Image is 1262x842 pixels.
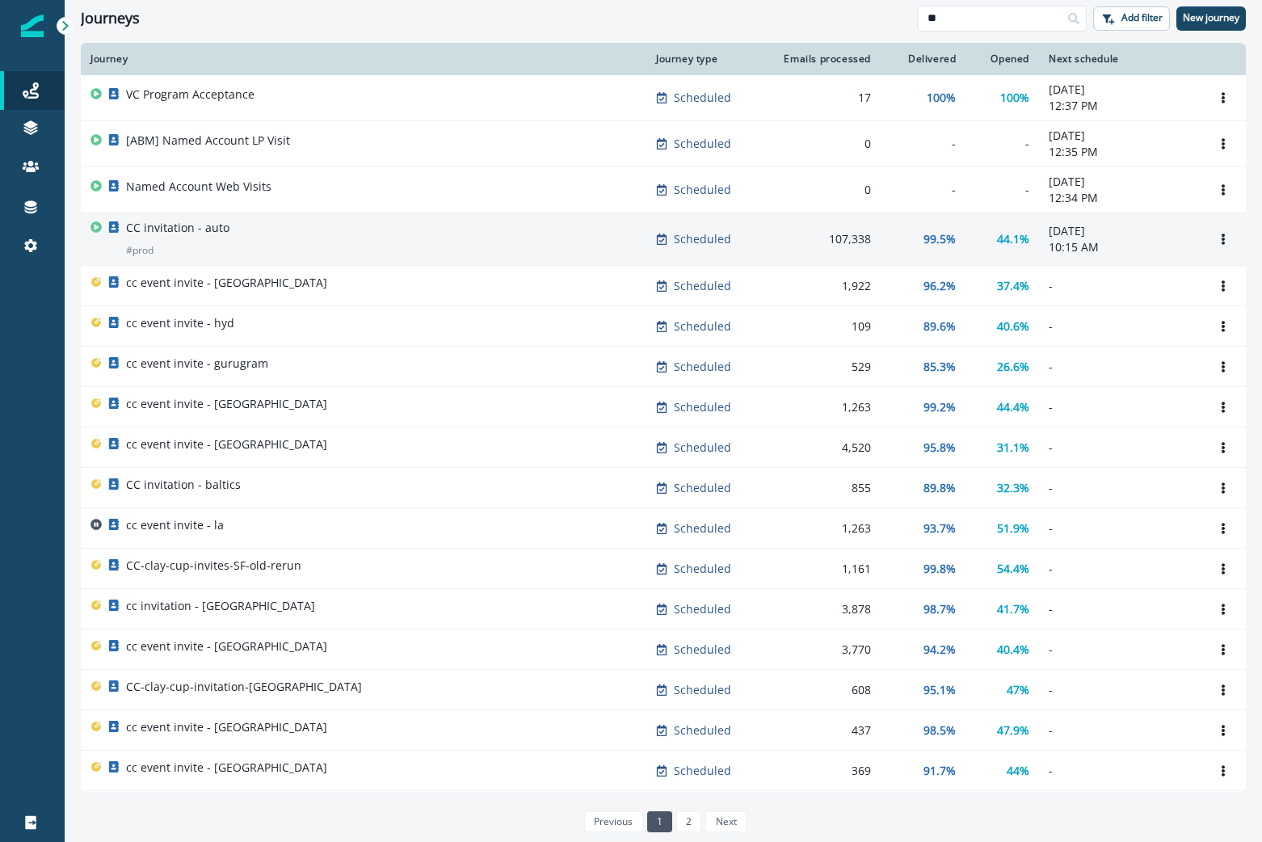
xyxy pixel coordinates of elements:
p: - [1049,318,1191,335]
a: [ABM] Named Account LP VisitScheduled0--[DATE]12:35 PMOptions [81,121,1246,167]
p: - [1049,642,1191,658]
p: 37.4% [997,278,1029,294]
div: Next schedule [1049,53,1191,65]
ul: Pagination [580,811,747,832]
p: [DATE] [1049,82,1191,98]
p: # prod [126,242,154,259]
p: 41.7% [997,601,1029,617]
a: cc event invite - [GEOGRAPHIC_DATA]Scheduled43798.5%47.9%-Options [81,710,1246,751]
p: 40.4% [997,642,1029,658]
p: Scheduled [674,90,731,106]
p: Scheduled [674,231,731,247]
div: 1,263 [777,399,871,415]
p: 89.8% [923,480,956,496]
p: - [1049,359,1191,375]
p: - [1049,601,1191,617]
button: Options [1210,638,1236,662]
p: 44% [1007,763,1029,779]
p: [ABM] Named Account LP Visit [126,133,290,149]
p: 51.9% [997,520,1029,537]
div: 1,161 [777,561,871,577]
button: Options [1210,759,1236,783]
p: CC-clay-cup-invitation-[GEOGRAPHIC_DATA] [126,679,362,695]
p: 99.2% [923,399,956,415]
a: VC Program AcceptanceScheduled17100%100%[DATE]12:37 PMOptions [81,75,1246,121]
p: 54.4% [997,561,1029,577]
p: - [1049,440,1191,456]
div: Journey type [656,53,758,65]
p: 32.3% [997,480,1029,496]
button: Options [1210,476,1236,500]
p: Scheduled [674,399,731,415]
a: cc event invite - [GEOGRAPHIC_DATA]Scheduled1,92296.2%37.4%-Options [81,266,1246,306]
p: 12:37 PM [1049,98,1191,114]
p: Scheduled [674,480,731,496]
p: 95.8% [923,440,956,456]
p: 99.8% [923,561,956,577]
p: Scheduled [674,278,731,294]
p: 100% [1000,90,1029,106]
p: 95.1% [923,682,956,698]
button: Options [1210,355,1236,379]
a: cc event invite - laScheduled1,26393.7%51.9%-Options [81,508,1246,549]
p: 10:15 AM [1049,239,1191,255]
p: 99.5% [923,231,956,247]
button: Options [1210,274,1236,298]
button: Options [1210,227,1236,251]
p: cc event invite - [GEOGRAPHIC_DATA] [126,436,327,453]
p: Scheduled [674,359,731,375]
div: Journey [90,53,637,65]
div: Emails processed [777,53,871,65]
p: 12:34 PM [1049,190,1191,206]
div: 107,338 [777,231,871,247]
a: cc event invite - [GEOGRAPHIC_DATA]Scheduled36991.7%44%-Options [81,751,1246,791]
p: 40.6% [997,318,1029,335]
p: [DATE] [1049,128,1191,144]
a: CC-clay-cup-invitation-SAScheduled73297.6%19.7%-Options [81,791,1246,831]
a: cc event invite - [GEOGRAPHIC_DATA]Scheduled3,77094.2%40.4%-Options [81,629,1246,670]
p: 98.5% [923,722,956,739]
div: 437 [777,722,871,739]
h1: Journeys [81,10,140,27]
a: cc event invite - hydScheduled10989.6%40.6%-Options [81,306,1246,347]
p: 98.7% [923,601,956,617]
button: Options [1210,436,1236,460]
a: cc event invite - [GEOGRAPHIC_DATA]Scheduled1,26399.2%44.4%-Options [81,387,1246,427]
p: - [1049,722,1191,739]
p: 31.1% [997,440,1029,456]
p: cc invitation - [GEOGRAPHIC_DATA] [126,598,315,614]
button: Options [1210,178,1236,202]
a: CC-clay-cup-invites-SF-old-rerunScheduled1,16199.8%54.4%-Options [81,549,1246,589]
p: 44.1% [997,231,1029,247]
p: - [1049,278,1191,294]
a: Named Account Web VisitsScheduled0--[DATE]12:34 PMOptions [81,167,1246,213]
p: 26.6% [997,359,1029,375]
p: 89.6% [923,318,956,335]
a: cc event invite - [GEOGRAPHIC_DATA]Scheduled4,52095.8%31.1%-Options [81,427,1246,468]
a: cc invitation - [GEOGRAPHIC_DATA]Scheduled3,87898.7%41.7%-Options [81,589,1246,629]
button: Options [1210,597,1236,621]
div: 1,263 [777,520,871,537]
p: Scheduled [674,682,731,698]
div: 109 [777,318,871,335]
div: 17 [777,90,871,106]
div: 1,922 [777,278,871,294]
button: Options [1210,557,1236,581]
button: Options [1210,678,1236,702]
a: CC-clay-cup-invitation-[GEOGRAPHIC_DATA]Scheduled60895.1%47%-Options [81,670,1246,710]
p: 93.7% [923,520,956,537]
button: Options [1210,132,1236,156]
p: 94.2% [923,642,956,658]
button: Add filter [1093,6,1170,31]
p: cc event invite - [GEOGRAPHIC_DATA] [126,275,327,291]
p: [DATE] [1049,223,1191,239]
p: New journey [1183,12,1239,23]
p: 12:35 PM [1049,144,1191,160]
a: CC invitation - auto#prodScheduled107,33899.5%44.1%[DATE]10:15 AMOptions [81,213,1246,266]
div: - [890,182,956,198]
div: Delivered [890,53,956,65]
div: 369 [777,763,871,779]
div: - [975,182,1029,198]
p: Add filter [1121,12,1163,23]
div: - [890,136,956,152]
